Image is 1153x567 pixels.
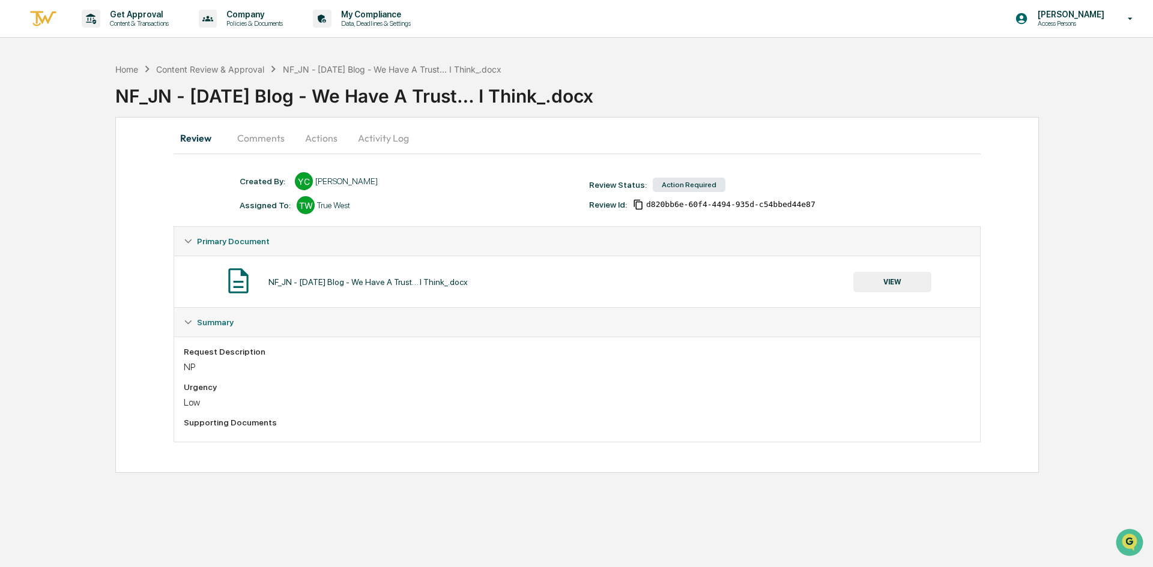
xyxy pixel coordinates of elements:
[297,196,315,214] div: TW
[317,200,350,210] div: True West
[197,317,234,327] span: Summary
[331,19,417,28] p: Data, Deadlines & Settings
[41,104,152,113] div: We're available if you need us!
[120,203,145,212] span: Pylon
[268,277,468,287] div: NF_JN - [DATE] Blog - We Have A Trust… I Think_.docx
[184,382,970,392] div: Urgency
[240,200,291,210] div: Assigned To:
[156,64,264,74] div: Content Review & Approval
[348,124,419,152] button: Activity Log
[240,176,289,186] div: Created By: ‎ ‎
[174,124,228,152] button: Review
[99,151,149,163] span: Attestations
[315,176,378,186] div: [PERSON_NAME]
[646,200,816,209] span: d820bb6e-60f4-4494-935d-c54bbed44e87
[217,10,289,19] p: Company
[295,172,313,190] div: YC
[82,146,154,168] a: 🗄️Attestations
[1028,19,1110,28] p: Access Persons
[331,10,417,19] p: My Compliance
[87,152,97,162] div: 🗄️
[12,25,219,44] p: How can we help?
[589,200,627,209] div: Review Id:
[85,203,145,212] a: Powered byPylon
[633,199,644,210] span: Copy Id
[1028,10,1110,19] p: [PERSON_NAME]
[29,9,58,29] img: logo
[174,124,981,152] div: secondary tabs example
[12,92,34,113] img: 1746055101610-c473b297-6a78-478c-a979-82029cc54cd1
[217,19,289,28] p: Policies & Documents
[12,175,22,185] div: 🔎
[589,180,647,190] div: Review Status:
[223,266,253,296] img: Document Icon
[228,124,294,152] button: Comments
[204,95,219,110] button: Start new chat
[7,169,80,191] a: 🔎Data Lookup
[174,337,980,442] div: Summary
[24,151,77,163] span: Preclearance
[184,397,970,408] div: Low
[1115,527,1147,560] iframe: Open customer support
[853,272,931,292] button: VIEW
[653,178,725,192] div: Action Required
[41,92,197,104] div: Start new chat
[184,347,970,356] div: Request Description
[184,418,970,427] div: Supporting Documents
[115,64,138,74] div: Home
[283,64,501,74] div: NF_JN - [DATE] Blog - We Have A Trust… I Think_.docx
[174,256,980,307] div: Primary Document
[100,10,175,19] p: Get Approval
[24,174,76,186] span: Data Lookup
[174,308,980,337] div: Summary
[100,19,175,28] p: Content & Transactions
[115,76,1153,107] div: NF_JN - [DATE] Blog - We Have A Trust… I Think_.docx
[197,236,270,246] span: Primary Document
[294,124,348,152] button: Actions
[12,152,22,162] div: 🖐️
[184,361,970,373] div: NP
[7,146,82,168] a: 🖐️Preclearance
[174,227,980,256] div: Primary Document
